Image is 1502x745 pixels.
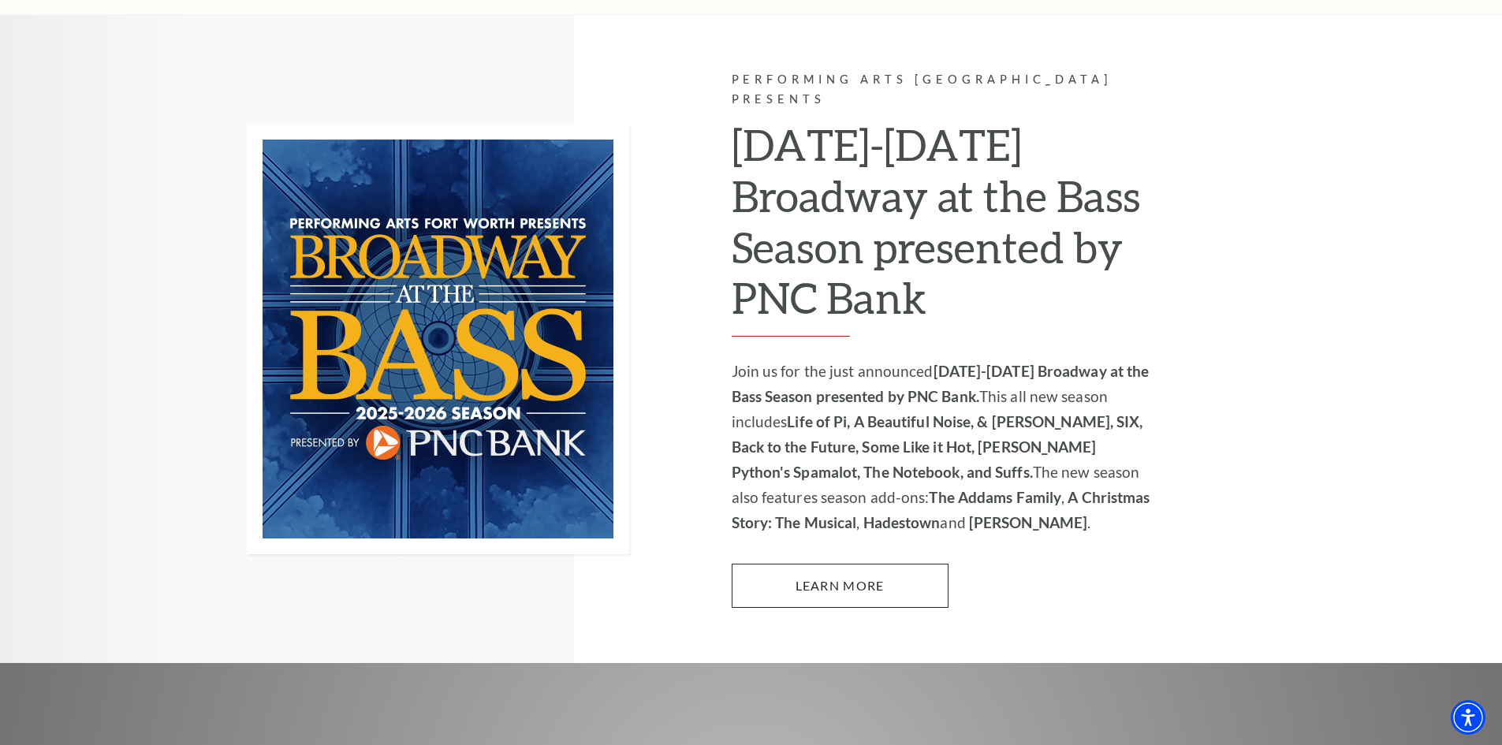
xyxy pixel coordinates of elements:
p: Join us for the just announced This all new season includes The new season also features season a... [732,359,1154,535]
strong: Life of Pi, A Beautiful Noise, & [PERSON_NAME], SIX, Back to the Future, Some Like it Hot, [PERSO... [732,412,1143,481]
strong: [DATE]-[DATE] Broadway at the Bass Season presented by PNC Bank. [732,362,1150,405]
strong: The Addams Family [929,488,1061,506]
div: Accessibility Menu [1451,700,1485,735]
a: Learn More 2025-2026 Broadway at the Bass Season presented by PNC Bank [732,564,949,608]
strong: [PERSON_NAME] [969,513,1087,531]
strong: Hadestown [863,513,941,531]
h2: [DATE]-[DATE] Broadway at the Bass Season presented by PNC Bank [732,119,1154,337]
strong: A Christmas Story: The Musical [732,488,1150,531]
p: Performing Arts [GEOGRAPHIC_DATA] Presents [732,70,1154,110]
img: Performing Arts Fort Worth Presents [247,124,629,554]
